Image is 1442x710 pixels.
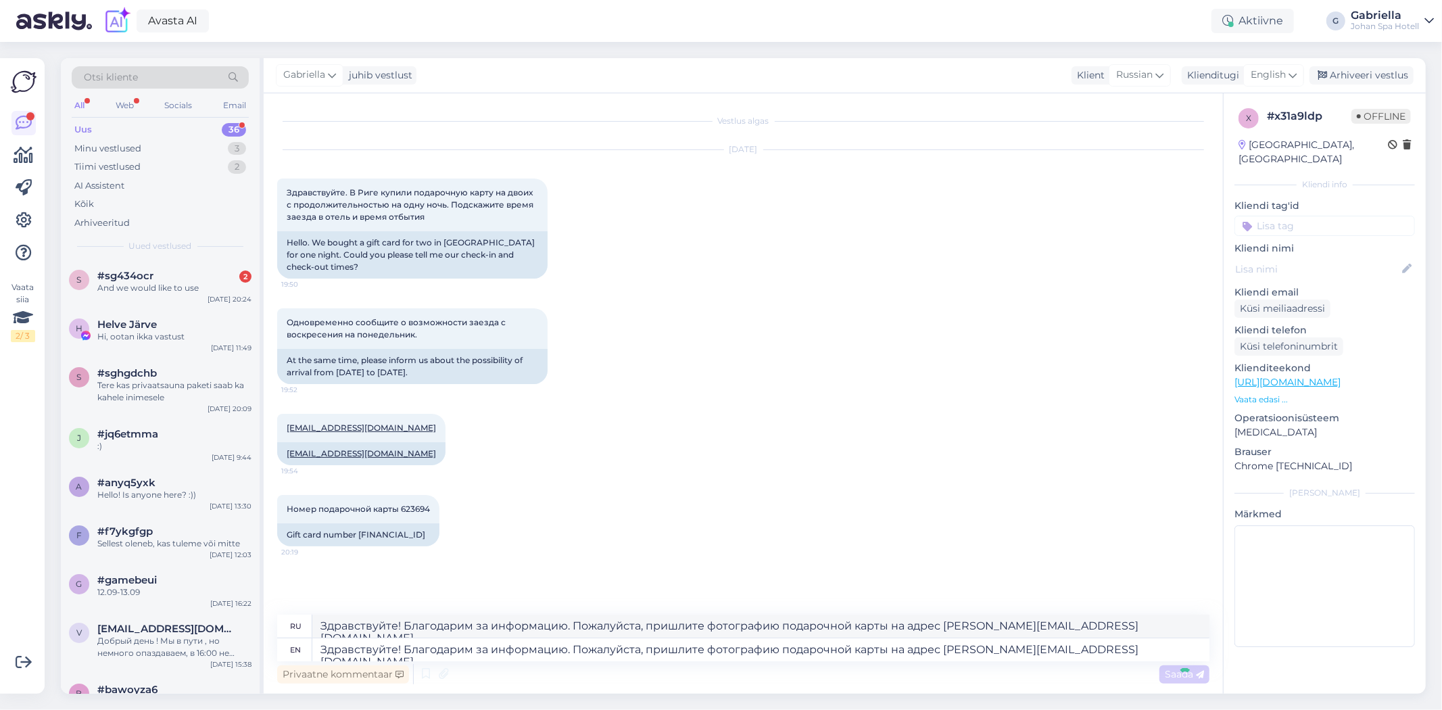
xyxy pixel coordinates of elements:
div: 12.09-13.09 [97,586,251,598]
div: Tiimi vestlused [74,160,141,174]
p: Kliendi telefon [1234,323,1415,337]
p: Vaata edasi ... [1234,394,1415,406]
div: # x31a9ldp [1267,108,1351,124]
span: Одновременно сообщите о возможности заезда с воскресения на понедельник. [287,317,508,339]
span: v [76,628,82,638]
span: #gamebeui [97,574,157,586]
div: [DATE] 11:49 [211,343,251,353]
a: [EMAIL_ADDRESS][DOMAIN_NAME] [287,423,436,433]
span: 20:19 [281,547,332,557]
p: Kliendi nimi [1234,241,1415,256]
div: Добрый день ! Мы в пути , но немного опаздаваем, в 16:00 не успеем. С уважением [PERSON_NAME] [PH... [97,635,251,659]
span: Uued vestlused [129,240,192,252]
p: Brauser [1234,445,1415,459]
div: Minu vestlused [74,142,141,156]
div: [DATE] 12:03 [210,550,251,560]
a: [EMAIL_ADDRESS][DOMAIN_NAME] [287,448,436,458]
div: Hi, ootan ikka vastust [97,331,251,343]
div: 36 [222,123,246,137]
span: #jq6etmma [97,428,158,440]
div: [DATE] 16:22 [210,598,251,609]
span: Здравствуйте. В Риге купили подарочную карту на двоих с продолжительностью на одну ночь. Подскажи... [287,187,535,222]
div: And we would like to use [97,282,251,294]
div: Sellest oleneb, kas tuleme või mitte [97,538,251,550]
div: G [1326,11,1345,30]
div: Hello! Is anyone here? :)) [97,489,251,501]
span: s [77,372,82,382]
div: Email [220,97,249,114]
div: [GEOGRAPHIC_DATA], [GEOGRAPHIC_DATA] [1239,138,1388,166]
span: Russian [1116,68,1153,82]
p: Chrome [TECHNICAL_ID] [1234,459,1415,473]
span: #sg434ocr [97,270,153,282]
div: Uus [74,123,92,137]
div: 3 [228,142,246,156]
div: Johan Spa Hotell [1351,21,1419,32]
a: [URL][DOMAIN_NAME] [1234,376,1341,388]
div: 2 [239,270,251,283]
span: H [76,323,82,333]
img: Askly Logo [11,69,37,95]
p: Kliendi tag'id [1234,199,1415,213]
div: Socials [162,97,195,114]
span: #f7ykgfgp [97,525,153,538]
a: GabriellaJohan Spa Hotell [1351,10,1434,32]
span: #bawoyza6 [97,684,158,696]
div: [DATE] 20:09 [208,404,251,414]
div: [DATE] 13:30 [210,501,251,511]
span: j [77,433,81,443]
span: Номер подарочной карты 623694 [287,504,430,514]
span: 19:54 [281,466,332,476]
div: juhib vestlust [343,68,412,82]
p: Operatsioonisüsteem [1234,411,1415,425]
div: Gabriella [1351,10,1419,21]
div: Vaata siia [11,281,35,342]
div: Hello. We bought a gift card for two in [GEOGRAPHIC_DATA] for one night. Could you please tell me... [277,231,548,279]
div: [DATE] 20:24 [208,294,251,304]
p: [MEDICAL_DATA] [1234,425,1415,440]
div: [DATE] 15:38 [210,659,251,669]
span: g [76,579,82,589]
input: Lisa tag [1234,216,1415,236]
p: Kliendi email [1234,285,1415,300]
div: Küsi telefoninumbrit [1234,337,1343,356]
div: Kõik [74,197,94,211]
span: Otsi kliente [84,70,138,85]
div: Klienditugi [1182,68,1239,82]
div: Arhiveeritud [74,216,130,230]
span: b [76,688,82,699]
div: Aktiivne [1211,9,1294,33]
span: a [76,481,82,492]
a: Avasta AI [137,9,209,32]
div: Küsi meiliaadressi [1234,300,1330,318]
span: Gabriella [283,68,325,82]
div: Web [113,97,137,114]
div: AI Assistent [74,179,124,193]
span: #sghgdchb [97,367,157,379]
div: 2 [228,160,246,174]
p: Klienditeekond [1234,361,1415,375]
p: Märkmed [1234,507,1415,521]
div: [DATE] 9:44 [212,452,251,463]
div: At the same time, please inform us about the possibility of arrival from [DATE] to [DATE]. [277,349,548,384]
span: s [77,275,82,285]
div: All [72,97,87,114]
span: x [1246,113,1251,123]
div: Vestlus algas [277,115,1209,127]
div: Gift card number [FINANCIAL_ID] [277,523,439,546]
div: :) [97,440,251,452]
img: explore-ai [103,7,131,35]
div: Kliendi info [1234,179,1415,191]
div: [PERSON_NAME] [1234,487,1415,499]
div: 2 / 3 [11,330,35,342]
div: Klient [1072,68,1105,82]
div: Arhiveeri vestlus [1309,66,1414,85]
div: Tere kas privaatsauna paketi saab ka kahele inimesele [97,379,251,404]
span: #anyq5yxk [97,477,155,489]
span: 19:52 [281,385,332,395]
span: Helve Järve [97,318,157,331]
span: f [76,530,82,540]
span: English [1251,68,1286,82]
span: vladocek@inbox.lv [97,623,238,635]
input: Lisa nimi [1235,262,1399,277]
